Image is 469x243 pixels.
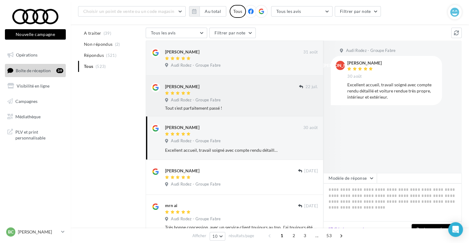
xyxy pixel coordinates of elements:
[83,9,174,14] span: Choisir un point de vente ou un code magasin
[229,233,254,239] span: résultats/page
[199,6,226,17] button: Au total
[84,30,101,36] span: A traiter
[8,229,14,235] span: BC
[104,31,111,36] span: (39)
[146,28,207,38] button: Tous les avis
[115,42,120,47] span: (2)
[4,64,67,77] a: Boîte de réception39
[151,30,176,35] span: Tous les avis
[346,48,396,53] span: Audi Rodez - Groupe Fabre
[171,138,221,144] span: Audi Rodez - Groupe Fabre
[4,80,67,92] a: Visibilité en ligne
[324,231,334,241] span: 53
[189,6,226,17] button: Au total
[212,234,218,239] span: 10
[165,105,318,111] div: Tout s’est parfaitement passé !
[277,231,287,241] span: 1
[15,99,37,104] span: Campagnes
[56,68,63,73] div: 39
[106,53,116,58] span: (521)
[230,5,246,18] div: Tous
[171,216,221,222] span: Audi Rodez - Groupe Fabre
[78,6,186,17] button: Choisir un point de vente ou un code magasin
[209,28,256,38] button: Filtrer par note
[18,229,59,235] p: [PERSON_NAME]
[15,128,63,141] span: PLV et print personnalisable
[326,225,379,233] button: Générer une réponse
[171,97,221,103] span: Audi Rodez - Groupe Fabre
[347,61,382,65] div: [PERSON_NAME]
[210,232,225,241] button: 10
[304,168,318,174] span: [DATE]
[171,182,221,187] span: Audi Rodez - Groupe Fabre
[412,224,459,234] button: Poster ma réponse
[335,6,381,17] button: Filtrer par note
[312,231,322,241] span: ...
[165,49,199,55] div: [PERSON_NAME]
[448,222,463,237] div: Open Intercom Messenger
[165,168,199,174] div: [PERSON_NAME]
[303,49,318,55] span: 31 août
[84,52,104,58] span: Répondus
[305,84,318,90] span: 22 juil.
[171,63,221,68] span: Audi Rodez - Groupe Fabre
[17,83,49,88] span: Visibilité en ligne
[303,125,318,131] span: 30 août
[300,231,310,241] span: 3
[84,41,112,47] span: Non répondus
[347,74,362,79] span: 30 août
[165,124,199,131] div: [PERSON_NAME]
[4,95,67,108] a: Campagnes
[16,52,37,57] span: Opérations
[5,29,66,40] button: Nouvelle campagne
[16,68,51,73] span: Boîte de réception
[276,9,301,14] span: Tous les avis
[165,202,177,209] div: mrn ai
[165,84,199,90] div: [PERSON_NAME]
[15,114,41,119] span: Médiathèque
[165,224,318,230] div: Très bonne concession, avec un service client toujours au top. J’ai toujours été agréablement sur...
[271,6,333,17] button: Tous les avis
[289,231,299,241] span: 2
[347,82,437,100] div: Excellent accueil, travail soigné avec compte rendu détaillé et voiture rendue très propre, intér...
[192,233,206,239] span: Afficher
[323,173,377,183] button: Modèle de réponse
[5,226,66,238] a: BC [PERSON_NAME]
[304,203,318,209] span: [DATE]
[4,125,67,143] a: PLV et print personnalisable
[165,147,278,153] div: Excellent accueil, travail soigné avec compte rendu détaillé et voiture rendue très propre, intér...
[323,62,357,69] span: [PERSON_NAME]
[4,49,67,61] a: Opérations
[4,110,67,123] a: Médiathèque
